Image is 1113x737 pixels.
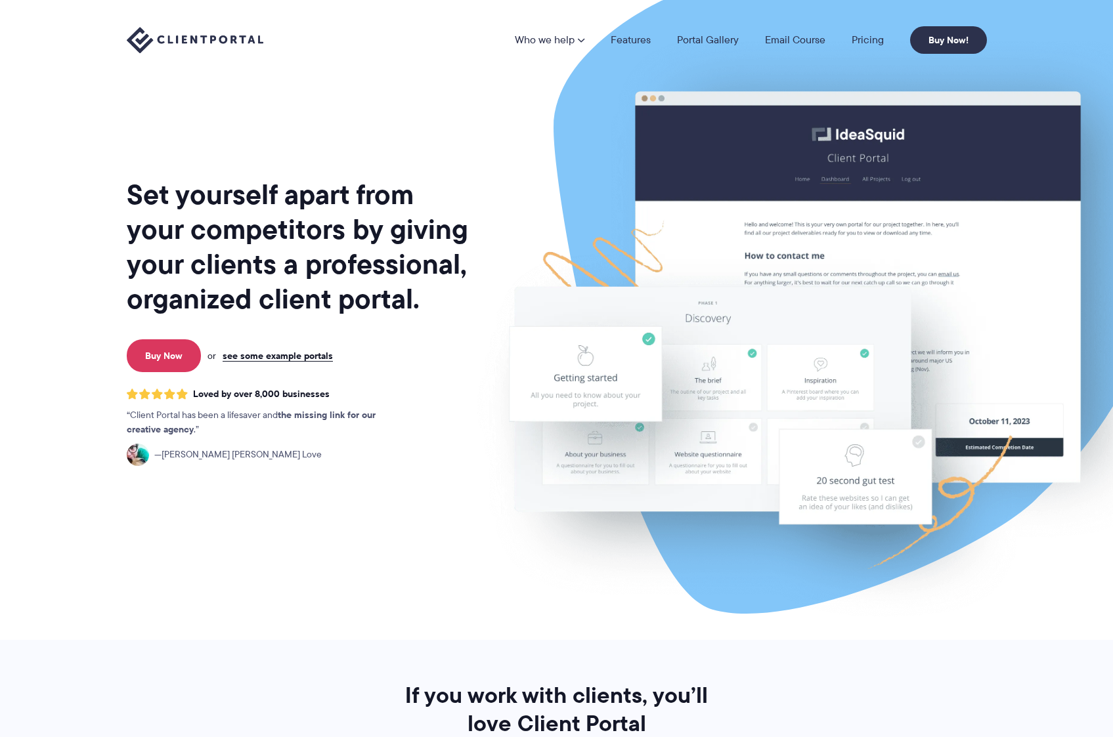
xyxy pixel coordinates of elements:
a: Pricing [852,35,884,45]
a: Email Course [765,35,825,45]
span: [PERSON_NAME] [PERSON_NAME] Love [154,448,322,462]
span: Loved by over 8,000 businesses [193,389,330,400]
h1: Set yourself apart from your competitors by giving your clients a professional, organized client ... [127,177,471,316]
a: Buy Now! [910,26,987,54]
a: Who we help [515,35,584,45]
p: Client Portal has been a lifesaver and . [127,408,403,437]
strong: the missing link for our creative agency [127,408,376,436]
span: or [207,350,216,362]
a: Buy Now [127,339,201,372]
a: see some example portals [223,350,333,362]
a: Features [611,35,651,45]
a: Portal Gallery [677,35,739,45]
